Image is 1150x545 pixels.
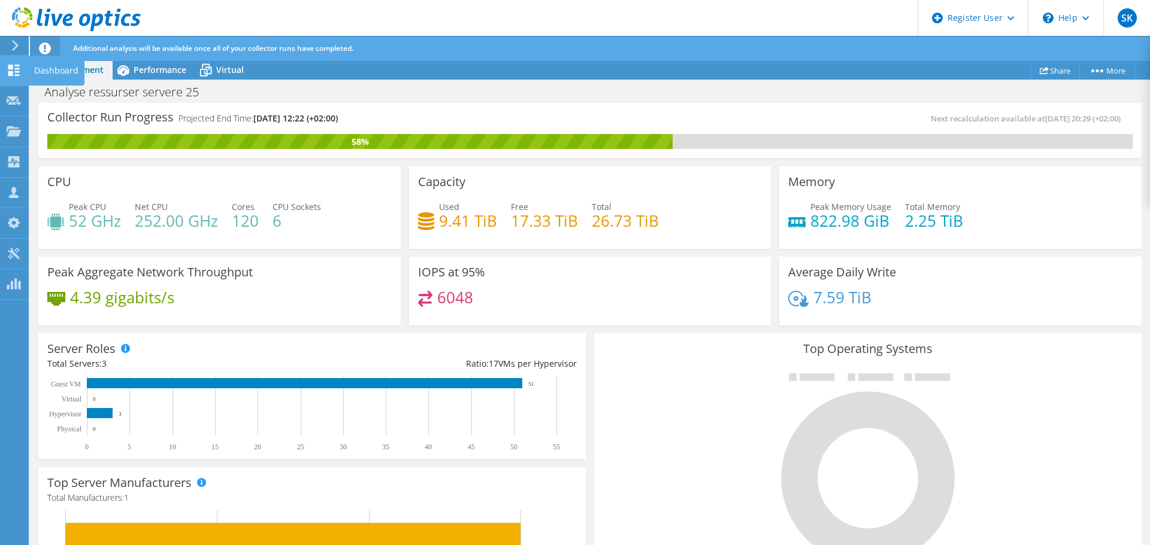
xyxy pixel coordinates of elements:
text: 55 [553,443,560,451]
text: Physical [57,425,81,433]
h1: Analyse ressurser servere 25 [39,86,217,99]
h3: Top Server Manufacturers [47,476,192,489]
span: CPU Sockets [273,201,321,212]
text: 35 [382,443,389,451]
span: SK [1118,8,1137,28]
h4: 52 GHz [69,214,121,227]
span: Next recalculation available at [931,113,1127,124]
text: 45 [468,443,475,451]
span: 1 [124,492,129,503]
span: Free [511,201,528,212]
span: 17 [489,358,498,369]
div: Total Servers: [47,357,312,370]
span: Total [592,201,612,212]
span: [DATE] 20:29 (+02:00) [1045,113,1121,124]
text: Guest VM [51,380,81,388]
h3: Memory [788,175,835,188]
div: Ratio: VMs per Hypervisor [312,357,577,370]
span: Peak CPU [69,201,106,212]
h4: 4.39 gigabits/s [70,291,174,304]
span: Net CPU [135,201,168,212]
h4: 26.73 TiB [592,214,659,227]
text: 25 [297,443,304,451]
text: 10 [169,443,176,451]
span: Peak Memory Usage [810,201,891,212]
h3: Average Daily Write [788,266,896,279]
a: More [1079,61,1135,80]
h4: 120 [232,214,259,227]
text: 51 [528,381,534,387]
h4: Projected End Time: [178,112,338,125]
h4: 7.59 TiB [813,291,871,304]
a: Share [1030,61,1080,80]
text: Hypervisor [49,410,81,418]
h4: 2.25 TiB [905,214,963,227]
h4: 9.41 TiB [439,214,497,227]
h4: 6 [273,214,321,227]
text: 3 [119,411,122,417]
span: Virtual [216,64,244,75]
h4: 252.00 GHz [135,214,218,227]
h4: 17.33 TiB [511,214,578,227]
text: 20 [254,443,261,451]
h3: Capacity [418,175,465,188]
h3: Top Operating Systems [603,342,1133,355]
text: 0 [93,396,96,402]
text: 15 [211,443,219,451]
span: Total Memory [905,201,960,212]
span: Additional analysis will be available once all of your collector runs have completed. [73,43,353,53]
span: Performance [134,64,186,75]
h4: 822.98 GiB [810,214,891,227]
h3: Server Roles [47,342,116,355]
text: Virtual [62,395,82,403]
span: Used [439,201,459,212]
text: 40 [425,443,432,451]
h3: IOPS at 95% [418,266,485,279]
div: Dashboard [28,56,84,86]
span: Cores [232,201,255,212]
h3: CPU [47,175,71,188]
text: 0 [93,426,96,432]
h4: Total Manufacturers: [47,491,577,504]
span: [DATE] 12:22 (+02:00) [253,112,338,124]
text: 50 [510,443,517,451]
svg: \n [1043,13,1054,23]
text: 30 [340,443,347,451]
span: 3 [102,358,107,369]
text: 5 [128,443,131,451]
h3: Peak Aggregate Network Throughput [47,266,253,279]
h4: 6048 [437,291,473,304]
div: 58% [47,135,673,148]
text: 0 [85,443,89,451]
